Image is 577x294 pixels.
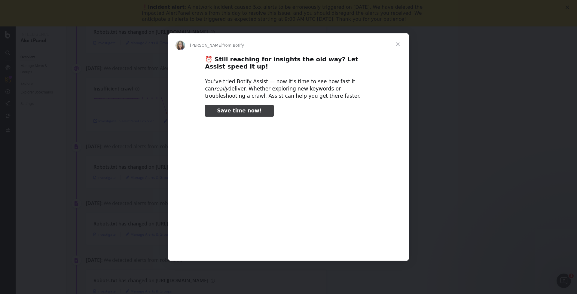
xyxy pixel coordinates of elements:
a: Save time now! [205,105,274,117]
img: Profile image for Colleen [176,41,185,50]
div: You’ve tried Botify Assist — now it’s time to see how fast it can deliver. Whether exploring new ... [205,78,372,100]
div: ❗️ : A network incident caused 5xx alerts to be erroneously triggered on [DATE]. We have deleted ... [142,4,426,22]
span: [PERSON_NAME] [190,43,222,47]
div: Close [566,5,572,9]
i: really [214,86,228,92]
video: Play video [163,122,414,247]
span: Save time now! [217,108,262,114]
b: Incident alert [148,4,185,10]
h2: ⏰ Still reaching for insights the old way? Let Assist speed it up! [205,55,372,74]
span: from Botify [222,43,244,47]
span: Close [387,33,409,55]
